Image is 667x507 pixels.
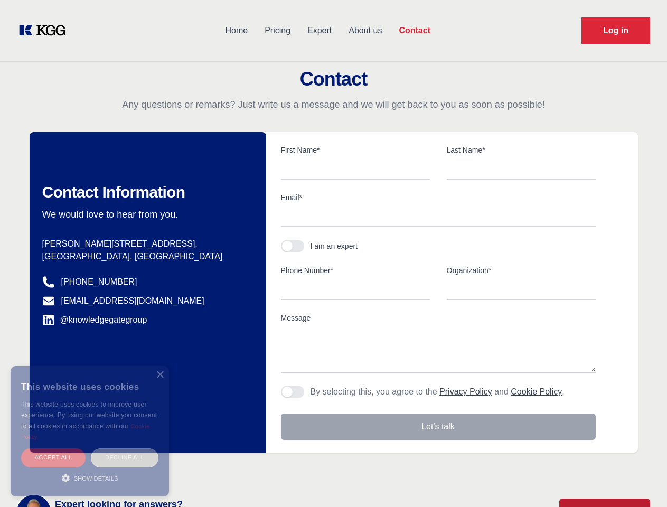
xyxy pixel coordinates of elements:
span: This website uses cookies to improve user experience. By using our website you consent to all coo... [21,401,157,430]
a: Contact [390,17,439,44]
div: I am an expert [311,241,358,251]
a: Privacy Policy [439,387,492,396]
button: Let's talk [281,414,596,440]
div: Show details [21,473,158,483]
label: First Name* [281,145,430,155]
h2: Contact Information [42,183,249,202]
span: Show details [74,475,118,482]
label: Message [281,313,596,323]
p: [GEOGRAPHIC_DATA], [GEOGRAPHIC_DATA] [42,250,249,263]
p: We would love to hear from you. [42,208,249,221]
label: Email* [281,192,596,203]
a: Cookie Policy [511,387,562,396]
iframe: Chat Widget [614,456,667,507]
div: Close [156,371,164,379]
a: Expert [299,17,340,44]
a: Cookie Policy [21,423,150,440]
a: About us [340,17,390,44]
div: Accept all [21,448,86,467]
label: Last Name* [447,145,596,155]
a: [PHONE_NUMBER] [61,276,137,288]
label: Phone Number* [281,265,430,276]
p: [PERSON_NAME][STREET_ADDRESS], [42,238,249,250]
a: Pricing [256,17,299,44]
a: KOL Knowledge Platform: Talk to Key External Experts (KEE) [17,22,74,39]
div: This website uses cookies [21,374,158,399]
p: Any questions or remarks? Just write us a message and we will get back to you as soon as possible! [13,98,654,111]
a: Request Demo [581,17,650,44]
a: Home [217,17,256,44]
h2: Contact [13,69,654,90]
p: By selecting this, you agree to the and . [311,386,565,398]
label: Organization* [447,265,596,276]
a: @knowledgegategroup [42,314,147,326]
a: [EMAIL_ADDRESS][DOMAIN_NAME] [61,295,204,307]
div: Decline all [91,448,158,467]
